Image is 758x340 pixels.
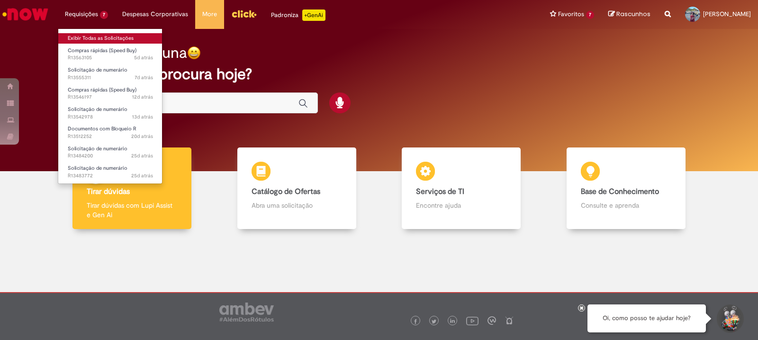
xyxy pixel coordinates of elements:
[379,147,544,230] a: Serviços de TI Encontre ajuda
[68,106,127,113] span: Solicitação de numerário
[1,5,50,24] img: ServiceNow
[131,133,153,140] time: 10/09/2025 07:56:36
[68,93,153,101] span: R13546197
[68,66,127,74] span: Solicitação de numerário
[432,319,436,324] img: logo_footer_twitter.png
[608,10,650,19] a: Rascunhos
[100,11,108,19] span: 7
[466,314,478,327] img: logo_footer_youtube.png
[73,66,685,83] h2: O que você procura hoje?
[581,187,659,196] b: Base de Conhecimento
[131,133,153,140] span: 20d atrás
[416,187,464,196] b: Serviços de TI
[50,147,215,230] a: Tirar dúvidas Tirar dúvidas com Lupi Assist e Gen Ai
[68,165,127,172] span: Solicitação de numerário
[587,304,706,332] div: Oi, como posso te ajudar hoje?
[58,124,162,141] a: Aberto R13512252 : Documentos com Bloqueio R
[68,172,153,180] span: R13483772
[134,54,153,61] time: 24/09/2025 13:57:03
[271,9,325,21] div: Padroniza
[450,319,455,324] img: logo_footer_linkedin.png
[68,86,136,93] span: Compras rápidas (Speed Buy)
[544,147,709,230] a: Base de Conhecimento Consulte e aprenda
[586,11,594,19] span: 7
[187,46,201,60] img: happy-face.png
[616,9,650,18] span: Rascunhos
[252,201,342,210] p: Abra uma solicitação
[703,10,751,18] span: [PERSON_NAME]
[65,9,98,19] span: Requisições
[302,9,325,21] p: +GenAi
[215,147,379,230] a: Catálogo de Ofertas Abra uma solicitação
[58,46,162,63] a: Aberto R13563105 : Compras rápidas (Speed Buy)
[132,93,153,101] time: 18/09/2025 10:03:46
[135,74,153,81] span: 7d atrás
[131,152,153,159] time: 05/09/2025 10:53:36
[132,93,153,101] span: 12d atrás
[87,201,177,220] p: Tirar dúvidas com Lupi Assist e Gen Ai
[68,125,136,132] span: Documentos com Bloqueio R
[68,74,153,82] span: R13555311
[487,316,496,325] img: logo_footer_workplace.png
[715,304,744,333] button: Iniciar Conversa de Suporte
[134,54,153,61] span: 5d atrás
[505,316,514,325] img: logo_footer_naosei.png
[58,85,162,102] a: Aberto R13546197 : Compras rápidas (Speed Buy)
[231,7,257,21] img: click_logo_yellow_360x200.png
[131,152,153,159] span: 25d atrás
[68,54,153,62] span: R13563105
[131,172,153,179] span: 25d atrás
[131,172,153,179] time: 05/09/2025 09:44:15
[58,28,162,184] ul: Requisições
[202,9,217,19] span: More
[87,187,130,196] b: Tirar dúvidas
[58,163,162,181] a: Aberto R13483772 : Solicitação de numerário
[413,319,418,324] img: logo_footer_facebook.png
[68,152,153,160] span: R13484200
[135,74,153,81] time: 22/09/2025 13:55:16
[58,144,162,161] a: Aberto R13484200 : Solicitação de numerário
[58,33,162,44] a: Exibir Todas as Solicitações
[68,145,127,152] span: Solicitação de numerário
[58,65,162,83] a: Aberto R13555311 : Solicitação de numerário
[68,133,153,140] span: R13512252
[122,9,188,19] span: Despesas Corporativas
[132,113,153,120] time: 17/09/2025 11:04:37
[252,187,320,196] b: Catálogo de Ofertas
[68,113,153,121] span: R13542978
[132,113,153,120] span: 13d atrás
[558,9,584,19] span: Favoritos
[219,303,274,322] img: logo_footer_ambev_rotulo_gray.png
[68,47,136,54] span: Compras rápidas (Speed Buy)
[58,104,162,122] a: Aberto R13542978 : Solicitação de numerário
[416,201,506,210] p: Encontre ajuda
[581,201,671,210] p: Consulte e aprenda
